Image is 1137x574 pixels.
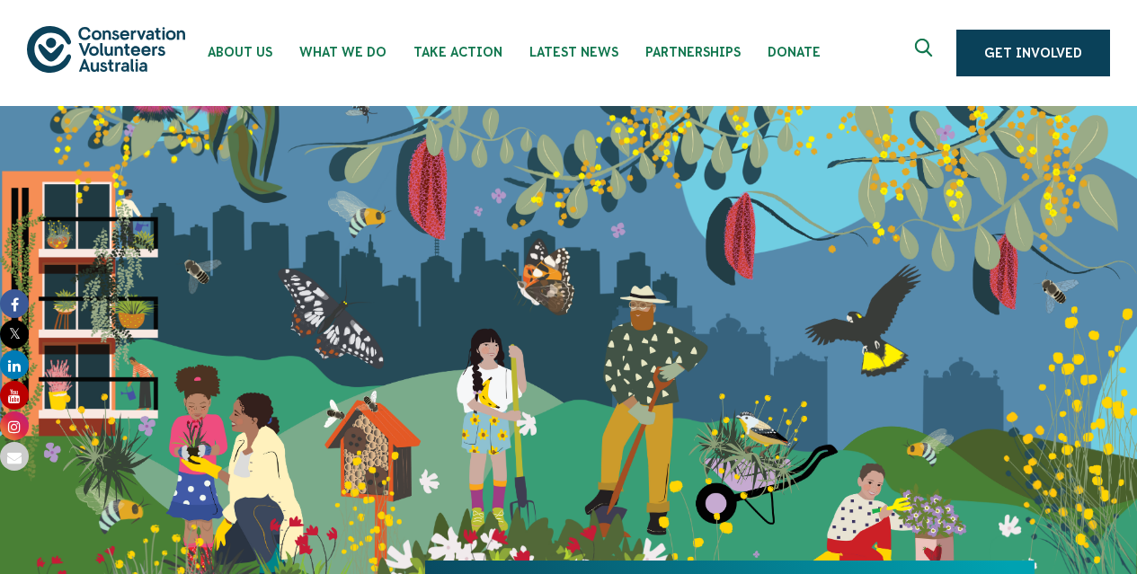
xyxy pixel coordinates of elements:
[529,45,618,59] span: Latest News
[768,45,821,59] span: Donate
[413,45,502,59] span: Take Action
[956,30,1110,76] a: Get Involved
[904,31,947,75] button: Expand search box Close search box
[27,26,185,72] img: logo.svg
[299,45,386,59] span: What We Do
[645,45,741,59] span: Partnerships
[915,39,937,67] span: Expand search box
[208,45,272,59] span: About Us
